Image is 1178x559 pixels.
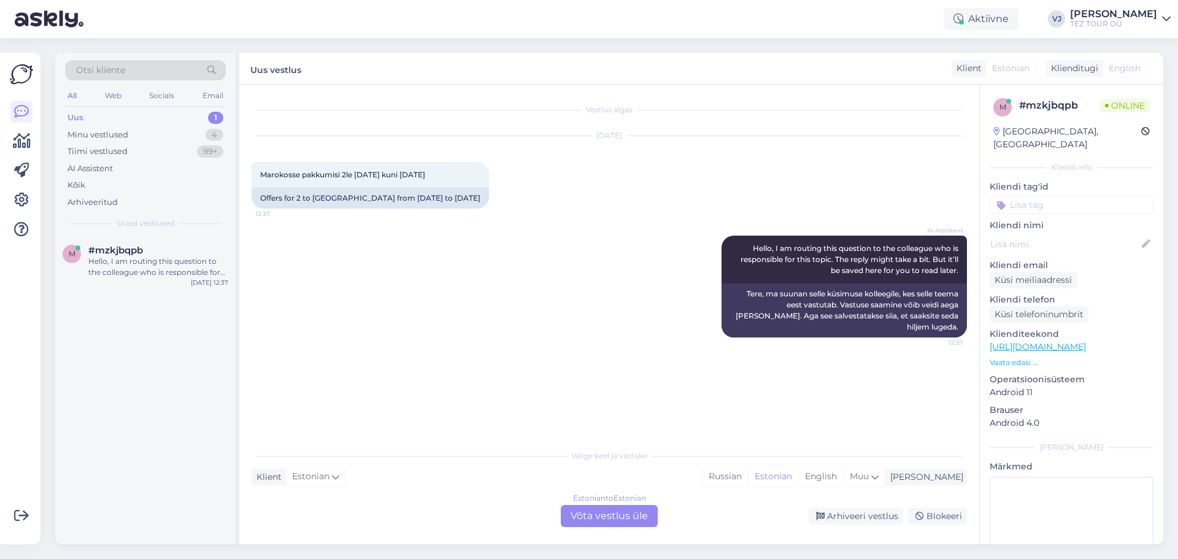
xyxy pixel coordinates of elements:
div: All [65,88,79,104]
label: Uus vestlus [250,60,301,77]
div: Arhiveeritud [67,196,118,209]
div: Klienditugi [1046,62,1098,75]
p: Kliendi email [990,259,1153,272]
div: Russian [703,468,748,486]
span: Otsi kliente [76,64,125,77]
div: Klient [252,471,282,484]
div: English [798,468,843,486]
span: #mzkjbqpb [88,245,143,256]
a: [URL][DOMAIN_NAME] [990,341,1086,352]
div: Arhiveeri vestlus [809,508,903,525]
span: Estonian [292,470,329,484]
span: 12:37 [255,209,301,218]
div: Klient [952,62,982,75]
span: Uued vestlused [117,218,174,229]
p: Kliendi tag'id [990,180,1153,193]
div: Minu vestlused [67,129,128,141]
div: Socials [147,88,177,104]
span: Marokosse pakkumisi 2le [DATE] kuni [DATE] [260,170,425,179]
a: [PERSON_NAME]TEZ TOUR OÜ [1070,9,1171,29]
div: Tiimi vestlused [67,145,128,158]
p: Klienditeekond [990,328,1153,341]
img: Askly Logo [10,63,33,86]
div: Estonian to Estonian [573,493,646,504]
div: [PERSON_NAME] [1070,9,1157,19]
div: Hello, I am routing this question to the colleague who is responsible for this topic. The reply m... [88,256,228,278]
span: Estonian [992,62,1030,75]
div: Uus [67,112,83,124]
span: English [1109,62,1141,75]
span: 12:37 [917,338,963,347]
p: Kliendi nimi [990,219,1153,232]
div: AI Assistent [67,163,113,175]
p: Brauser [990,404,1153,417]
span: Hello, I am routing this question to the colleague who is responsible for this topic. The reply m... [741,244,960,275]
span: m [69,249,75,258]
div: Blokeeri [908,508,967,525]
div: Email [200,88,226,104]
div: [PERSON_NAME] [990,442,1153,453]
div: TEZ TOUR OÜ [1070,19,1157,29]
div: Kliendi info [990,162,1153,173]
p: Vaata edasi ... [990,357,1153,368]
div: Küsi meiliaadressi [990,272,1077,288]
div: [DATE] 12:37 [191,278,228,287]
div: Aktiivne [944,8,1018,30]
p: Kliendi telefon [990,293,1153,306]
div: Küsi telefoninumbrit [990,306,1088,323]
div: Estonian [748,468,798,486]
div: VJ [1048,10,1065,28]
span: m [999,102,1006,112]
div: 1 [208,112,223,124]
p: Android 4.0 [990,417,1153,430]
p: Android 11 [990,386,1153,399]
div: Offers for 2 to [GEOGRAPHIC_DATA] from [DATE] to [DATE] [252,188,489,209]
div: Kõik [67,179,85,191]
input: Lisa tag [990,196,1153,214]
div: Web [102,88,124,104]
span: AI Assistent [917,226,963,235]
span: Online [1100,99,1150,112]
input: Lisa nimi [990,237,1139,251]
p: Märkmed [990,460,1153,473]
div: [GEOGRAPHIC_DATA], [GEOGRAPHIC_DATA] [993,125,1141,151]
div: Tere, ma suunan selle küsimuse kolleegile, kes selle teema eest vastutab. Vastuse saamine võib ve... [722,283,967,337]
div: Võta vestlus üle [561,505,658,527]
div: Vestlus algas [252,104,967,115]
span: Muu [850,471,869,482]
div: 99+ [197,145,223,158]
div: 4 [206,129,223,141]
div: [PERSON_NAME] [885,471,963,484]
div: Valige keel ja vastake [252,450,967,461]
div: [DATE] [252,130,967,141]
p: Operatsioonisüsteem [990,373,1153,386]
div: # mzkjbqpb [1019,98,1100,113]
